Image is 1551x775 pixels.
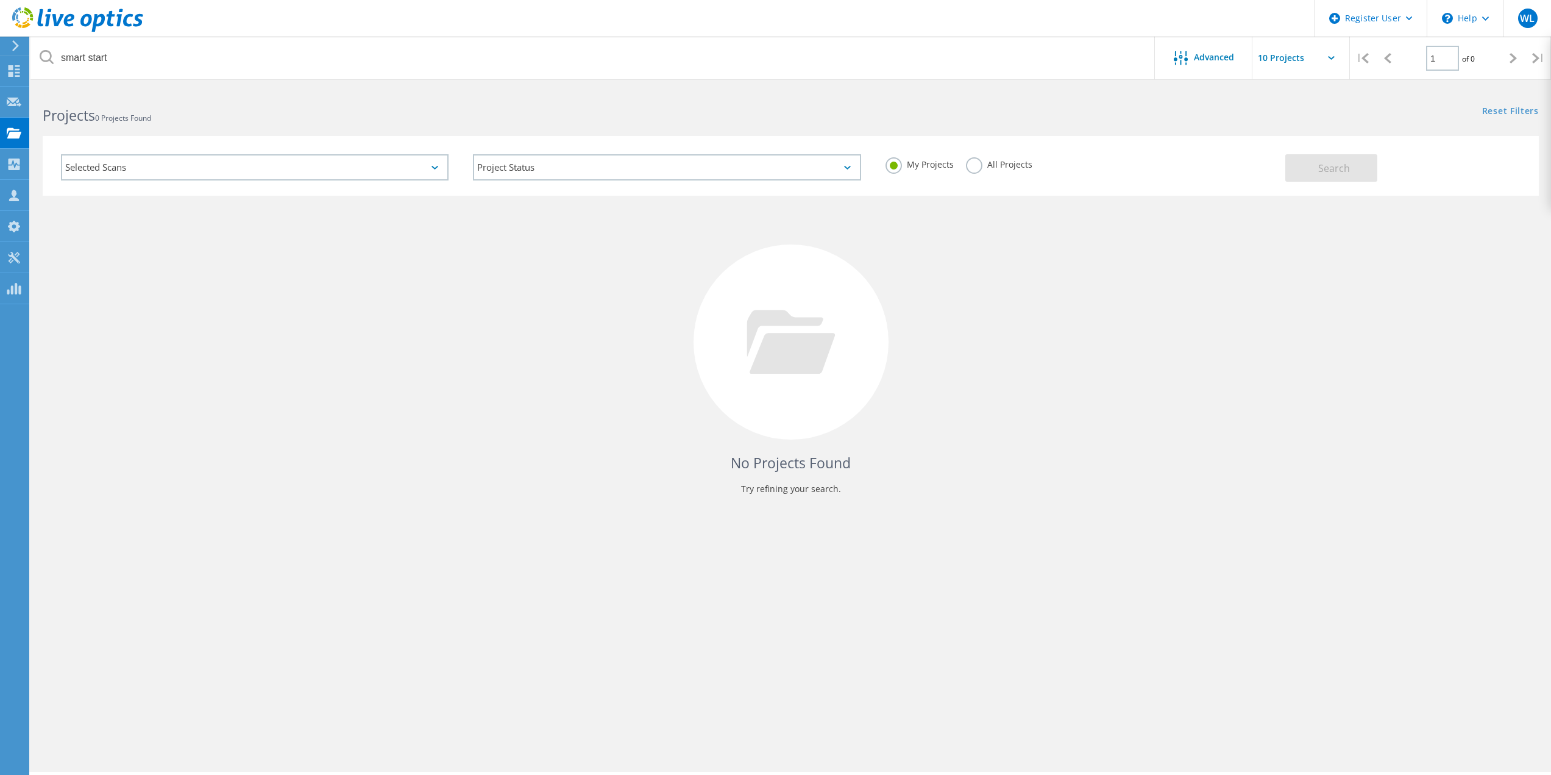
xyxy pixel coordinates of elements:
[30,37,1155,79] input: Search projects by name, owner, ID, company, etc
[886,157,954,169] label: My Projects
[1462,54,1475,64] span: of 0
[1520,13,1535,23] span: WL
[43,105,95,125] b: Projects
[1285,154,1377,182] button: Search
[55,453,1527,473] h4: No Projects Found
[95,113,151,123] span: 0 Projects Found
[1194,53,1234,62] span: Advanced
[55,479,1527,499] p: Try refining your search.
[966,157,1032,169] label: All Projects
[473,154,861,180] div: Project Status
[61,154,449,180] div: Selected Scans
[1318,162,1350,175] span: Search
[1482,107,1539,117] a: Reset Filters
[1350,37,1375,80] div: |
[1526,37,1551,80] div: |
[1442,13,1453,24] svg: \n
[12,26,143,34] a: Live Optics Dashboard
